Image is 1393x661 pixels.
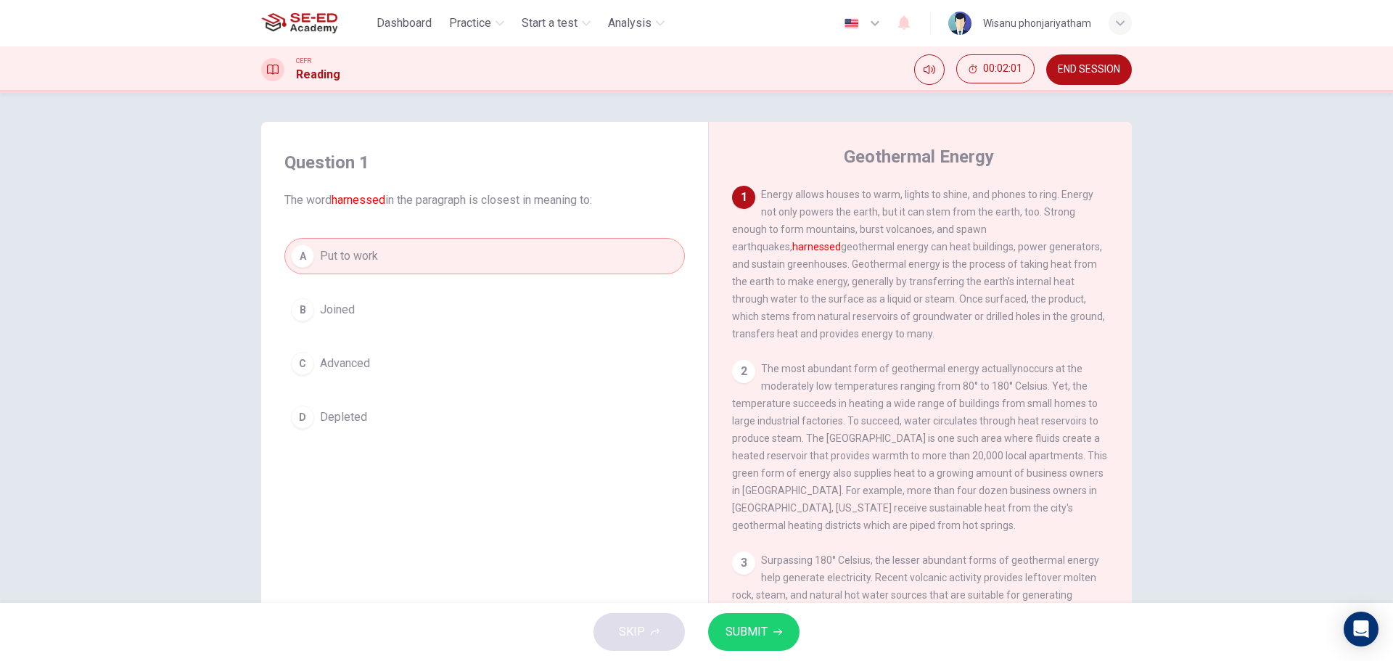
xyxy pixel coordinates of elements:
[291,352,314,375] div: C
[261,9,337,38] img: SE-ED Academy logo
[948,12,971,35] img: Profile picture
[522,15,578,32] span: Start a test
[320,301,355,319] span: Joined
[443,10,510,36] button: Practice
[956,54,1035,85] div: Hide
[516,10,596,36] button: Start a test
[1344,612,1378,646] div: Open Intercom Messenger
[296,56,311,66] span: CEFR
[726,622,768,642] span: SUBMIT
[371,10,437,36] button: Dashboard
[844,145,994,168] h4: Geothermal Energy
[732,186,755,209] div: 1
[956,54,1035,83] button: 00:02:01
[332,193,385,207] font: harnessed
[732,360,755,383] div: 2
[983,15,1091,32] div: Wisanu phonjariyatham
[732,551,755,575] div: 3
[377,15,432,32] span: Dashboard
[602,10,670,36] button: Analysis
[284,345,685,382] button: CAdvanced
[284,238,685,274] button: APut to work
[732,363,1107,531] span: The most abundant form of geothermal energy actuallynoccurs at the moderately low temperatures ra...
[284,151,685,174] h4: Question 1
[708,613,800,651] button: SUBMIT
[320,408,367,426] span: Depleted
[291,245,314,268] div: A
[291,298,314,321] div: B
[732,189,1105,340] span: Energy allows houses to warm, lights to shine, and phones to ring. Energy not only powers the ear...
[320,355,370,372] span: Advanced
[449,15,491,32] span: Practice
[1046,54,1132,85] button: END SESSION
[1058,64,1120,75] span: END SESSION
[296,66,340,83] h1: Reading
[284,192,685,209] span: The word in the paragraph is closest in meaning to:
[914,54,945,85] div: Mute
[983,63,1022,75] span: 00:02:01
[284,292,685,328] button: BJoined
[291,406,314,429] div: D
[842,18,860,29] img: en
[608,15,652,32] span: Analysis
[284,399,685,435] button: DDepleted
[320,247,378,265] span: Put to work
[792,241,841,253] font: harnessed
[261,9,371,38] a: SE-ED Academy logo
